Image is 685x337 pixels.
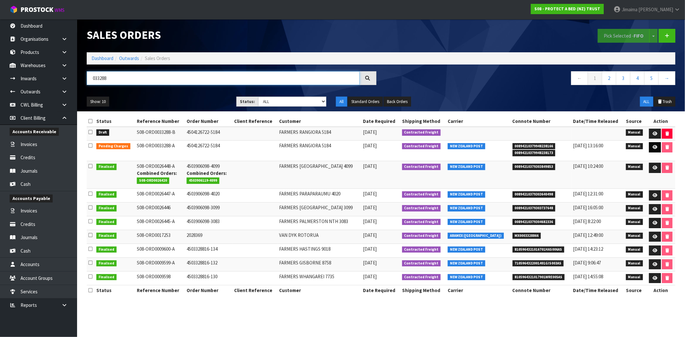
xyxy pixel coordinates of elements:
[626,233,643,239] span: Manual
[96,129,109,136] span: Draft
[402,143,441,150] span: Contracted Freight
[10,5,18,13] img: cube-alt.png
[571,116,624,126] th: Date/Time Released
[448,274,485,281] span: NEW ZEALAND POST
[573,204,603,211] span: [DATE] 16:05:00
[622,6,637,13] span: Jimaima
[448,233,504,239] span: ARAMEX ([GEOGRAPHIC_DATA])
[624,285,646,295] th: Source
[278,141,362,161] td: FARMERS RANGIORA 5184
[513,233,541,239] span: MX0003328866
[278,161,362,189] td: FARMERS [GEOGRAPHIC_DATA] 4099
[185,244,232,257] td: 4503328816-134
[644,71,659,85] a: 5
[363,273,377,280] span: [DATE]
[616,71,630,85] a: 3
[185,116,232,126] th: Order Number
[135,189,185,203] td: S08-ORD0026447-A
[278,203,362,216] td: FARMERS [GEOGRAPHIC_DATA] 3099
[96,233,117,239] span: Finalised
[278,116,362,126] th: Customer
[96,191,117,198] span: Finalised
[602,71,616,85] a: 2
[278,271,362,285] td: FARMERS WHANGAREI 7735
[573,260,601,266] span: [DATE] 9:06:47
[135,257,185,271] td: S08-ORD0009599-A
[185,271,232,285] td: 4503328816-130
[137,170,177,176] strong: Combined Orders:
[278,189,362,203] td: FARMERS PARAPARAUMU 4020
[55,7,65,13] small: WMS
[95,116,135,126] th: Status
[386,71,676,87] nav: Page navigation
[240,99,255,104] strong: Status:
[96,143,130,150] span: Pending Charges
[185,203,232,216] td: 4503906098-3099
[446,285,511,295] th: Carrier
[513,246,565,253] span: 8105964321016701HAS006AS
[402,205,441,212] span: Contracted Freight
[626,219,643,225] span: Manual
[87,97,109,107] button: Show: 10
[534,6,600,12] strong: S08 - PROTECT A BED (NZ) TRUST
[362,285,400,295] th: Date Required
[145,55,170,61] span: Sales Orders
[573,273,603,280] span: [DATE] 14:55:08
[119,55,139,61] a: Outwards
[363,246,377,252] span: [DATE]
[400,285,446,295] th: Shipping Method
[402,274,441,281] span: Contracted Freight
[21,5,53,14] span: ProStock
[92,55,113,61] a: Dashboard
[10,194,53,203] span: Accounts Payable
[185,161,232,189] td: 4503906098-4099
[348,97,383,107] button: Standard Orders
[135,127,185,141] td: S08-ORD0033288-B
[135,271,185,285] td: S08-ORD0009598
[185,257,232,271] td: 4503328816-132
[626,260,643,267] span: Manual
[626,164,643,170] span: Manual
[10,128,59,136] span: Accounts Receivable
[626,274,643,281] span: Manual
[87,71,360,85] input: Search sales orders
[363,218,377,224] span: [DATE]
[654,97,675,107] button: Trash
[362,116,400,126] th: Date Required
[571,71,588,85] a: ←
[233,285,278,295] th: Client Reference
[96,246,117,253] span: Finalised
[513,143,556,150] span: 00894210379948238166
[513,164,556,170] span: 00894210379303849853
[448,260,485,267] span: NEW ZEALAND POST
[278,230,362,244] td: VAN DYK ROTORUA
[135,244,185,257] td: S08-ORD0009600-A
[363,204,377,211] span: [DATE]
[185,230,232,244] td: 2028369
[363,143,377,149] span: [DATE]
[363,260,377,266] span: [DATE]
[626,205,643,212] span: Manual
[96,219,117,225] span: Finalised
[511,285,571,295] th: Connote Number
[624,116,646,126] th: Source
[448,143,485,150] span: NEW ZEALAND POST
[278,244,362,257] td: FARMERS HASTINGS 9018
[448,164,485,170] span: NEW ZEALAND POST
[400,116,446,126] th: Shipping Method
[137,177,169,184] span: S08-ORD0026420
[96,274,117,281] span: Finalised
[448,205,485,212] span: NEW ZEALAND POST
[185,285,232,295] th: Order Number
[402,260,441,267] span: Contracted Freight
[402,219,441,225] span: Contracted Freight
[95,285,135,295] th: Status
[638,6,673,13] span: [PERSON_NAME]
[363,191,377,197] span: [DATE]
[135,161,185,189] td: S08-ORD0026448-A
[598,29,650,43] button: Pick Selected -FIFO
[573,143,603,149] span: [DATE] 13:16:00
[96,164,117,170] span: Finalised
[640,97,653,107] button: ALL
[402,164,441,170] span: Contracted Freight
